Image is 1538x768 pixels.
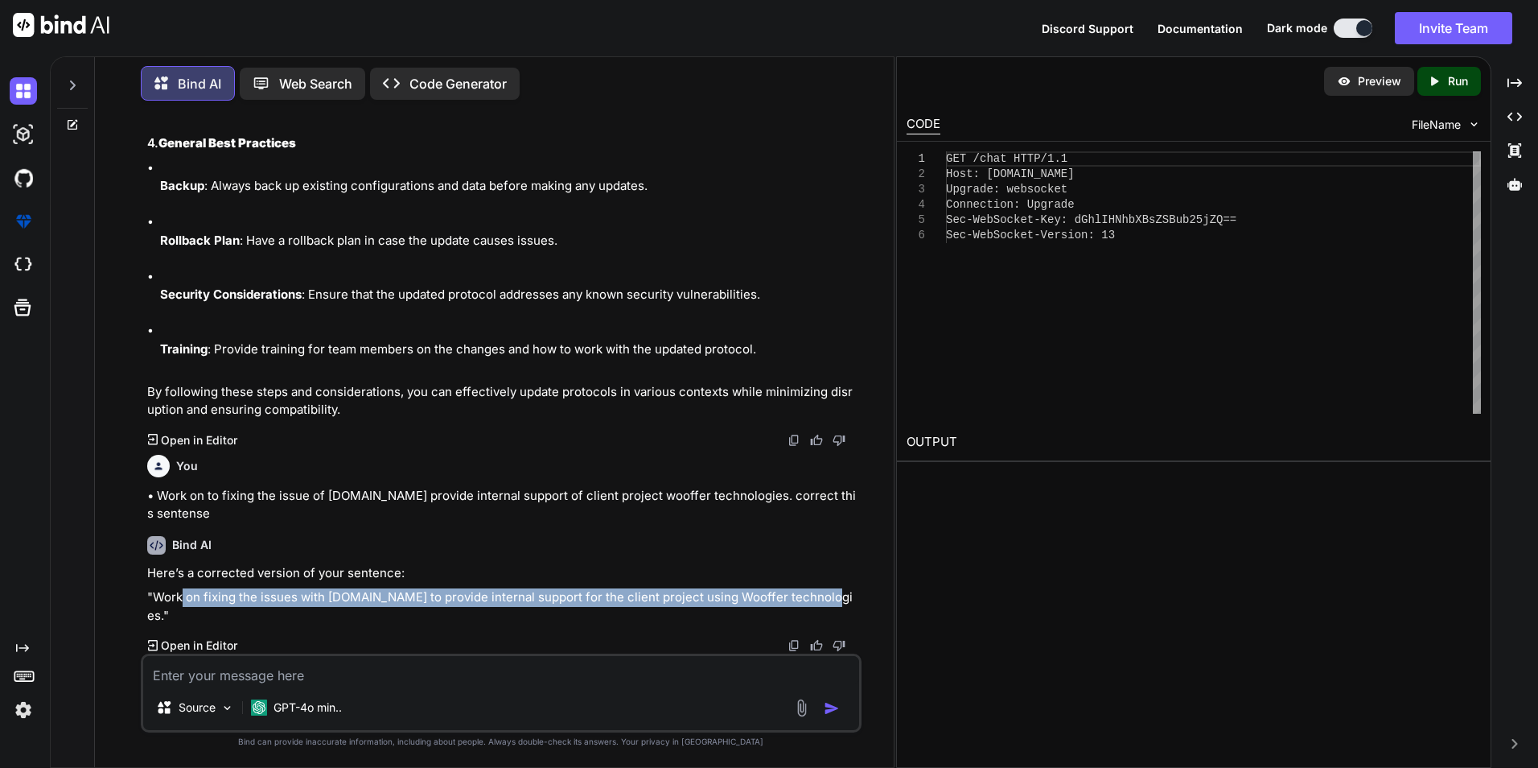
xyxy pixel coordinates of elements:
[158,135,296,151] strong: General Best Practices
[907,151,925,167] div: 1
[946,167,1075,180] span: Host: [DOMAIN_NAME]
[160,286,858,304] p: : Ensure that the updated protocol addresses any known security vulnerabilities.
[1395,12,1512,44] button: Invite Team
[161,638,237,654] p: Open in Editor
[13,13,109,37] img: Bind AI
[1412,117,1461,133] span: FileName
[946,183,1067,196] span: Upgrade: websocket
[161,432,237,448] p: Open in Editor
[10,77,37,105] img: darkChat
[907,228,925,243] div: 6
[176,458,198,474] h6: You
[824,700,840,716] img: icon
[409,74,507,93] p: Code Generator
[141,736,862,748] p: Bind can provide inaccurate information, including about people. Always double-check its answers....
[220,701,234,715] img: Pick Models
[907,213,925,228] div: 5
[179,700,216,716] p: Source
[10,121,37,148] img: darkAi-studio
[1158,22,1243,35] span: Documentation
[792,699,811,717] img: attachment
[160,178,204,193] strong: Backup
[178,74,221,93] p: Bind AI
[1158,20,1243,37] button: Documentation
[172,537,212,553] h6: Bind AI
[1358,73,1401,89] p: Preview
[907,115,940,134] div: CODE
[160,341,858,359] p: : Provide training for team members on the changes and how to work with the updated protocol.
[1448,73,1468,89] p: Run
[147,383,858,419] p: By following these steps and considerations, you can effectively update protocols in various cont...
[946,152,1067,165] span: GET /chat HTTP/1.1
[833,434,845,447] img: dislike
[160,177,858,196] p: : Always back up existing configurations and data before making any updates.
[833,639,845,652] img: dislike
[160,287,302,302] strong: Security Considerations
[160,232,858,250] p: : Have a rollback plan in case the update causes issues.
[147,564,858,583] p: Here’s a corrected version of your sentence:
[946,213,1236,226] span: Sec-WebSocket-Key: dGhlIHNhbXBsZSBub25jZQ==
[946,198,1075,211] span: Connection: Upgrade
[1267,20,1327,36] span: Dark mode
[788,434,800,447] img: copy
[147,487,858,523] p: • Work on to fixing the issue of [DOMAIN_NAME] provide internal support of client project wooffer...
[10,251,37,279] img: cloudideIcon
[147,588,858,625] p: "Work on fixing the issues with [DOMAIN_NAME] to provide internal support for the client project ...
[10,208,37,235] img: premium
[160,341,208,357] strong: Training
[1467,118,1481,131] img: chevron down
[10,164,37,192] img: githubDark
[160,233,240,248] strong: Rollback Plan
[946,229,1115,242] span: Sec-WebSocket-Version: 13
[273,700,342,716] p: GPT-4o min..
[1337,74,1351,89] img: preview
[1042,22,1133,35] span: Discord Support
[10,696,37,724] img: settings
[897,423,1491,461] h2: OUTPUT
[907,182,925,197] div: 3
[251,700,267,716] img: GPT-4o mini
[788,639,800,652] img: copy
[147,134,858,153] h3: 4.
[1042,20,1133,37] button: Discord Support
[810,434,823,447] img: like
[279,74,352,93] p: Web Search
[907,197,925,213] div: 4
[810,639,823,652] img: like
[907,167,925,182] div: 2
